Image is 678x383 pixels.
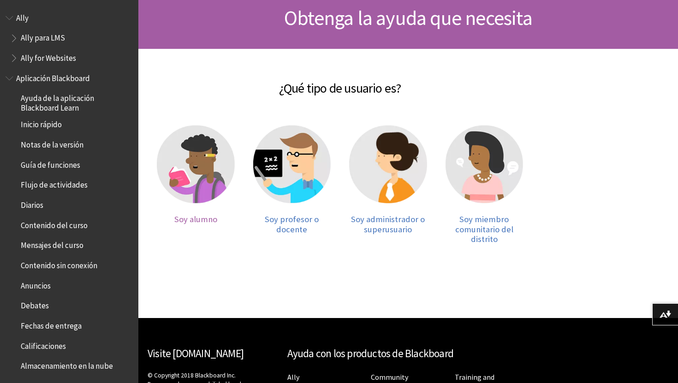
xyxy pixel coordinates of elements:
img: Miembro comunitario [446,125,523,203]
span: Obtenga la ayuda que necesita [284,5,532,30]
span: Anuncios [21,278,51,290]
img: Administrador [349,125,427,203]
h2: ¿Qué tipo de usuario es? [148,67,532,98]
span: Soy profesor o docente [265,214,319,235]
span: Contenido del curso [21,218,88,230]
span: Ally para LMS [21,30,65,43]
a: Ally [287,372,299,382]
span: Mensajes del curso [21,238,83,250]
span: Ally for Websites [21,50,76,63]
span: Notas de la versión [21,137,83,149]
span: Ally [16,10,29,23]
span: Almacenamiento en la nube [21,359,113,371]
img: Profesor [253,125,331,203]
a: Miembro comunitario Soy miembro comunitario del distrito [446,125,523,244]
h2: Ayuda con los productos de Blackboard [287,346,529,362]
img: Alumno [157,125,235,203]
span: Soy alumno [174,214,217,224]
nav: Book outline for Anthology Ally Help [6,10,133,66]
span: Soy miembro comunitario del distrito [455,214,513,244]
span: Contenido sin conexión [21,258,97,270]
span: Guía de funciones [21,157,80,170]
span: Inicio rápido [21,117,62,130]
span: Ayuda de la aplicación Blackboard Learn [21,91,132,112]
span: Soy administrador o superusuario [351,214,425,235]
a: Profesor Soy profesor o docente [253,125,331,244]
span: Debates [21,298,49,311]
span: Flujo de actividades [21,177,88,190]
a: Administrador Soy administrador o superusuario [349,125,427,244]
a: Visite [DOMAIN_NAME] [148,347,244,360]
span: Fechas de entrega [21,318,82,330]
span: Calificaciones [21,338,66,351]
a: Alumno Soy alumno [157,125,235,244]
span: Aplicación Blackboard [16,71,90,83]
span: Diarios [21,197,43,210]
